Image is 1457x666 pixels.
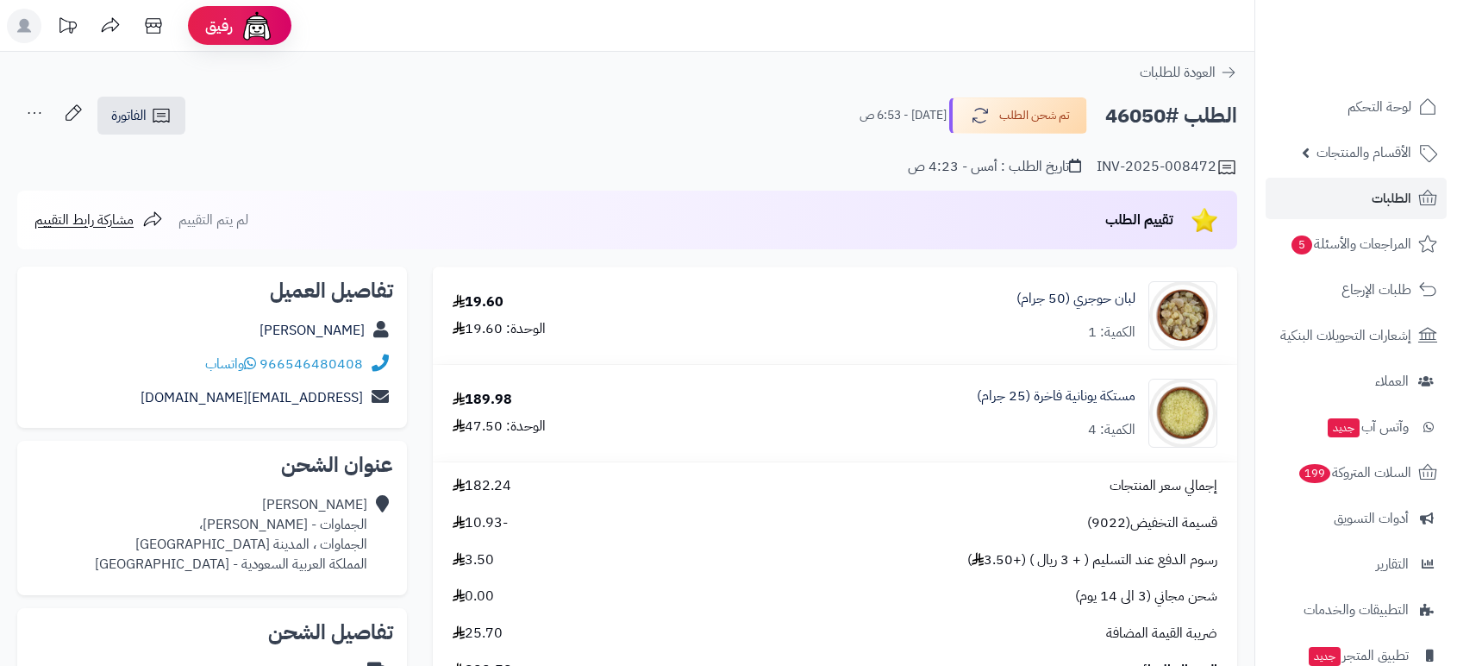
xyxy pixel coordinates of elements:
span: 0.00 [453,587,494,606]
a: مشاركة رابط التقييم [34,210,163,230]
span: أدوات التسويق [1334,506,1409,531]
span: التقارير [1376,552,1409,576]
div: تاريخ الطلب : أمس - 4:23 ص [908,157,1081,177]
a: التقارير [1266,543,1447,585]
a: السلات المتروكة199 [1266,452,1447,493]
a: 966546480408 [260,354,363,374]
span: ضريبة القيمة المضافة [1106,624,1217,644]
span: لوحة التحكم [1348,95,1411,119]
small: [DATE] - 6:53 ص [860,107,947,124]
a: الفاتورة [97,97,185,135]
a: العملاء [1266,361,1447,402]
span: 199 [1298,464,1331,484]
a: العودة للطلبات [1140,62,1237,83]
span: 25.70 [453,624,503,644]
div: الوحدة: 47.50 [453,417,546,437]
div: 19.60 [453,292,503,312]
span: رفيق [205,16,233,36]
span: تقييم الطلب [1105,210,1173,230]
span: مشاركة رابط التقييم [34,210,134,230]
span: الفاتورة [111,105,147,126]
div: الكمية: 4 [1088,420,1135,440]
span: جديد [1328,418,1360,437]
h2: الطلب #46050 [1105,98,1237,134]
span: السلات المتروكة [1298,461,1411,485]
img: ai-face.png [240,9,274,43]
a: أدوات التسويق [1266,498,1447,539]
h2: عنوان الشحن [31,455,393,475]
span: الأقسام والمنتجات [1316,141,1411,165]
span: طلبات الإرجاع [1341,278,1411,302]
a: التطبيقات والخدمات [1266,589,1447,631]
img: 1647578791-Frankincense,%20Oman,%20Hojari-90x90.jpg [1149,281,1216,350]
a: وآتس آبجديد [1266,406,1447,448]
a: لبان حوجري (50 جرام) [1016,289,1135,309]
span: -10.93 [453,513,508,533]
span: التطبيقات والخدمات [1304,598,1409,622]
span: الطلبات [1372,186,1411,210]
a: طلبات الإرجاع [1266,269,1447,311]
button: تم شحن الطلب [949,97,1087,134]
span: 182.24 [453,476,511,496]
span: 3.50 [453,550,494,570]
a: مستكة يونانية فاخرة (25 جرام) [977,386,1135,406]
span: وآتس آب [1326,415,1409,439]
span: العودة للطلبات [1140,62,1216,83]
a: [EMAIL_ADDRESS][DOMAIN_NAME] [141,387,363,408]
span: 5 [1291,236,1312,255]
span: العملاء [1375,369,1409,393]
span: المراجعات والأسئلة [1290,232,1411,256]
span: رسوم الدفع عند التسليم ( + 3 ريال ) (+3.50 ) [967,550,1217,570]
div: الكمية: 1 [1088,323,1135,342]
a: المراجعات والأسئلة5 [1266,223,1447,265]
h2: تفاصيل العميل [31,280,393,301]
span: جديد [1309,647,1341,666]
div: الوحدة: 19.60 [453,319,546,339]
a: واتساب [205,354,256,374]
a: لوحة التحكم [1266,86,1447,128]
a: [PERSON_NAME] [260,320,365,341]
a: إشعارات التحويلات البنكية [1266,315,1447,356]
span: إجمالي سعر المنتجات [1110,476,1217,496]
div: INV-2025-008472 [1097,157,1237,178]
div: 189.98 [453,390,512,410]
a: الطلبات [1266,178,1447,219]
span: شحن مجاني (3 الى 14 يوم) [1075,587,1217,606]
span: قسيمة التخفيض(9022) [1087,513,1217,533]
h2: تفاصيل الشحن [31,622,393,643]
a: تحديثات المنصة [46,9,89,47]
span: لم يتم التقييم [178,210,248,230]
img: 1693556992-Mastic,%20Greece%202-90x90.jpg [1149,379,1216,448]
div: [PERSON_NAME] الجماوات - [PERSON_NAME]، الجماوات ، المدينة [GEOGRAPHIC_DATA] المملكة العربية السع... [95,495,367,574]
span: إشعارات التحويلات البنكية [1280,324,1411,348]
img: logo-2.png [1340,13,1441,49]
